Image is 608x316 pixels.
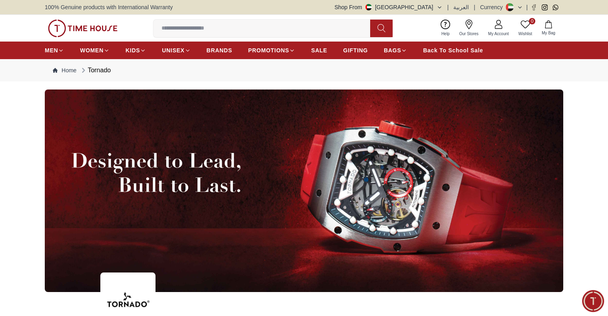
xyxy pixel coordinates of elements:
span: PROMOTIONS [248,46,289,54]
span: Wishlist [515,31,535,37]
a: Home [53,66,76,74]
a: BAGS [384,43,407,58]
div: Currency [480,3,506,11]
div: Chat Widget [582,290,604,312]
img: Profile picture of Time House Support [25,7,38,21]
a: Facebook [531,4,537,10]
span: | [447,3,449,11]
a: Instagram [542,4,548,10]
a: Our Stores [455,18,483,38]
span: My Bag [538,30,558,36]
span: SALE [311,46,327,54]
div: Tornado [80,66,111,75]
span: 100% Genuine products with International Warranty [45,3,173,11]
div: Time House Support [8,113,158,121]
span: | [526,3,528,11]
nav: Breadcrumb [45,59,563,81]
span: Help [438,31,453,37]
span: 11:30 AM [106,163,127,168]
span: | [474,3,475,11]
span: BAGS [384,46,401,54]
em: Blush [46,128,53,136]
button: Shop From[GEOGRAPHIC_DATA] [335,3,443,11]
span: 0 [529,18,535,24]
span: UNISEX [162,46,184,54]
a: SALE [311,43,327,58]
span: Hey there! Need help finding the perfect watch? I'm here if you have any questions or need a quic... [14,129,120,166]
span: Our Stores [456,31,482,37]
a: BRANDS [207,43,232,58]
button: العربية [453,3,469,11]
a: Help [437,18,455,38]
span: WOMEN [80,46,104,54]
em: Back [6,6,22,22]
span: Back To School Sale [423,46,483,54]
span: GIFTING [343,46,368,54]
a: UNISEX [162,43,190,58]
img: ... [48,20,118,37]
a: MEN [45,43,64,58]
button: My Bag [537,19,560,38]
a: PROMOTIONS [248,43,295,58]
a: KIDS [126,43,146,58]
span: KIDS [126,46,140,54]
textarea: We are here to help you [2,179,158,219]
a: 0Wishlist [514,18,537,38]
a: Whatsapp [552,4,558,10]
span: MEN [45,46,58,54]
span: BRANDS [207,46,232,54]
a: WOMEN [80,43,110,58]
img: ... [45,89,563,292]
a: Back To School Sale [423,43,483,58]
a: GIFTING [343,43,368,58]
span: My Account [485,31,512,37]
div: Time House Support [42,10,134,18]
img: United Arab Emirates [365,4,372,10]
